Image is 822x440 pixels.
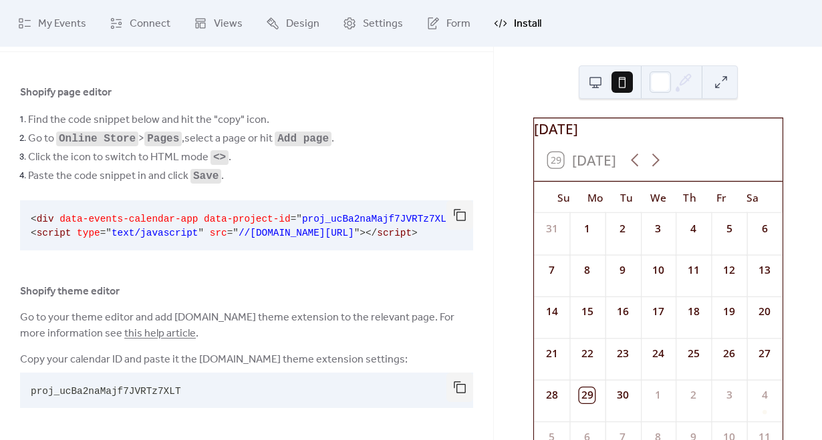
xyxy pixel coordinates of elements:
[721,221,736,236] div: 5
[227,228,233,238] span: =
[757,387,772,403] div: 4
[642,182,674,213] div: We
[31,386,181,397] span: proj_ucBa2naMajf7JVRTz7XLT
[360,228,366,238] span: >
[291,214,297,224] span: =
[721,304,736,320] div: 19
[38,16,86,32] span: My Events
[579,262,595,278] div: 8
[686,304,701,320] div: 18
[204,214,291,224] span: data-project-id
[28,168,224,184] span: Paste the code snippet in and click .
[210,228,227,238] span: src
[650,262,666,278] div: 10
[543,221,559,236] div: 31
[543,387,559,403] div: 28
[615,221,630,236] div: 2
[514,16,541,32] span: Install
[579,221,595,236] div: 1
[416,5,481,41] a: Form
[484,5,551,41] a: Install
[721,262,736,278] div: 12
[534,118,783,139] div: [DATE]
[8,5,96,41] a: My Events
[37,214,54,224] span: div
[543,304,559,320] div: 14
[28,112,269,128] span: Find the code snippet below and hit the "copy" icon.
[543,346,559,361] div: 21
[106,228,112,238] span: "
[59,214,198,224] span: data-events-calendar-app
[100,228,106,238] span: =
[233,228,239,238] span: "
[615,346,630,361] div: 23
[20,310,473,342] span: Go to your theme editor and add [DOMAIN_NAME] theme extension to the relevant page. For more info...
[124,323,196,344] a: this help article
[286,16,319,32] span: Design
[256,5,329,41] a: Design
[736,182,768,213] div: Sa
[20,352,408,368] span: Copy your calendar ID and paste it the [DOMAIN_NAME] theme extension settings:
[213,152,226,164] code: <>
[579,346,595,361] div: 22
[193,170,219,182] code: Save
[100,5,180,41] a: Connect
[20,85,112,101] span: Shopify page editor
[412,228,418,238] span: >
[354,228,360,238] span: "
[296,214,302,224] span: "
[721,346,736,361] div: 26
[147,133,179,145] code: Pages
[686,387,701,403] div: 2
[31,228,37,238] span: <
[686,221,701,236] div: 4
[650,387,666,403] div: 1
[112,228,198,238] span: text/javascript
[184,5,253,41] a: Views
[31,214,37,224] span: <
[363,16,403,32] span: Settings
[277,133,329,145] code: Add page
[611,182,642,213] div: Tu
[615,262,630,278] div: 9
[28,150,231,166] span: Click the icon to switch to HTML mode .
[77,228,100,238] span: type
[579,304,595,320] div: 15
[705,182,736,213] div: Fr
[198,228,204,238] span: "
[615,387,630,403] div: 30
[757,346,772,361] div: 27
[650,304,666,320] div: 17
[59,133,136,145] code: Online Store
[333,5,413,41] a: Settings
[377,228,412,238] span: script
[239,228,354,238] span: //[DOMAIN_NAME][URL]
[650,346,666,361] div: 24
[579,387,595,403] div: 29
[674,182,705,213] div: Th
[757,221,772,236] div: 6
[366,228,377,238] span: </
[686,262,701,278] div: 11
[686,346,701,361] div: 25
[547,182,579,213] div: Su
[721,387,736,403] div: 3
[543,262,559,278] div: 7
[757,304,772,320] div: 20
[302,214,452,224] span: proj_ucBa2naMajf7JVRTz7XLT
[37,228,72,238] span: script
[615,304,630,320] div: 16
[28,131,334,147] span: Go to > , select a page or hit .
[579,182,611,213] div: Mo
[650,221,666,236] div: 3
[214,16,243,32] span: Views
[446,16,470,32] span: Form
[130,16,170,32] span: Connect
[20,284,120,300] span: Shopify theme editor
[757,262,772,278] div: 13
